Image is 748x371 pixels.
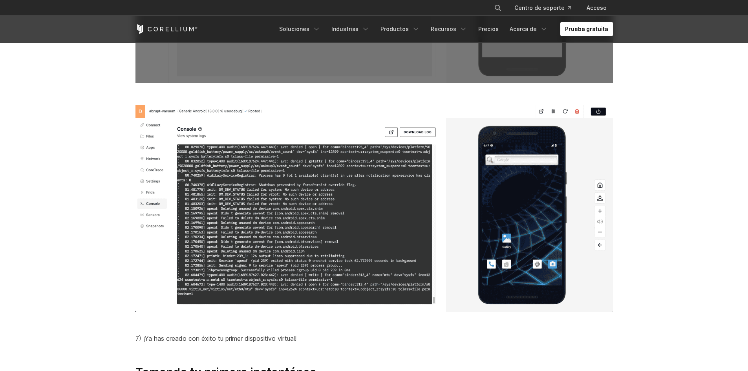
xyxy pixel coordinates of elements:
[587,4,607,11] font: Acceso
[431,26,456,32] font: Recursos
[279,26,309,32] font: Soluciones
[565,26,608,32] font: Prueba gratuita
[510,26,537,32] font: Acerca de
[274,22,613,36] div: Menú de navegación
[135,334,296,342] font: 7) ¡Ya has creado con éxito tu primer dispositivo virtual!
[514,4,565,11] font: Centro de soporte
[485,1,613,15] div: Menú de navegación
[135,105,613,311] img: Screenshot%202023-07-12%20at%2013-47-13-png.png
[135,24,198,34] a: Página de inicio de Corellium
[491,1,505,15] button: Buscar
[478,26,499,32] font: Precios
[331,26,358,32] font: Industrias
[380,26,409,32] font: Productos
